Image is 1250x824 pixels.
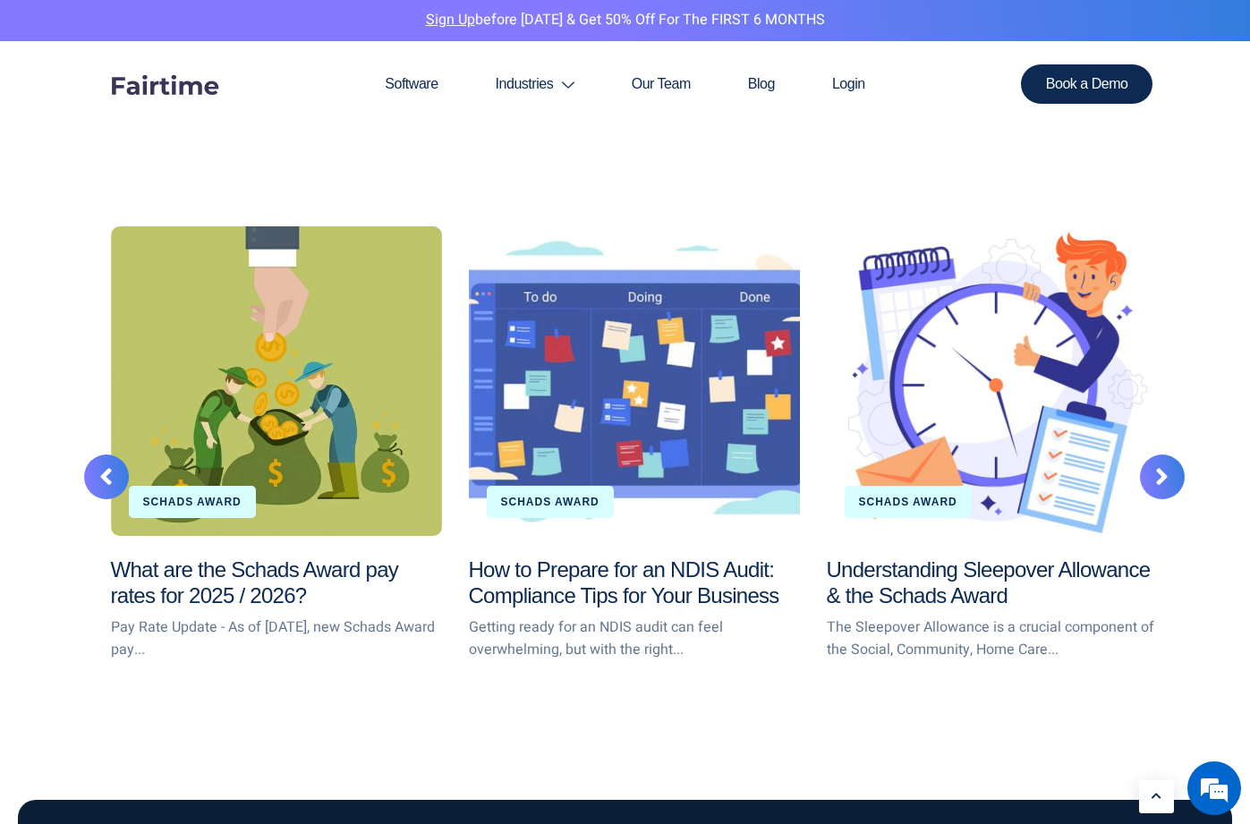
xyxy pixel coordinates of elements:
[1021,64,1153,104] a: Book a Demo
[469,557,779,607] a: How to Prepare for an NDIS Audit: Compliance Tips for Your Business
[13,9,1237,32] p: before [DATE] & Get 50% Off for the FIRST 6 MONTHS
[1139,780,1174,813] a: Learn More
[1046,77,1128,91] span: Book a Demo
[719,41,804,127] a: Blog
[293,9,336,52] div: Minimize live chat window
[859,496,957,508] a: Schads Award
[104,225,247,406] span: We're online!
[501,496,599,508] a: Schads Award
[111,616,442,662] p: Pay Rate Update - As of [DATE], new Schads Award pay...
[469,226,800,536] a: How to Prepare for an NDIS Audit: Compliance Tips for Your Business
[111,226,442,536] a: What are the Schads Award pay rates for 2025 / 2026?
[827,226,1158,536] a: Understanding Sleepover Allowance & the Schads Award
[827,557,1151,607] a: Understanding Sleepover Allowance & the Schads Award
[111,557,399,607] a: What are the Schads Award pay rates for 2025 / 2026?
[93,100,301,123] div: Chat with us now
[426,9,475,30] a: Sign Up
[143,496,242,508] a: Schads Award
[804,41,894,127] a: Login
[827,616,1158,662] p: The Sleepover Allowance is a crucial component of the Social, Community, Home Care...
[469,616,800,662] p: Getting ready for an NDIS audit can feel overwhelming, but with the right...
[356,41,466,127] a: Software
[603,41,719,127] a: Our Team
[9,488,341,551] textarea: Type your message and hit 'Enter'
[467,41,603,127] a: Industries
